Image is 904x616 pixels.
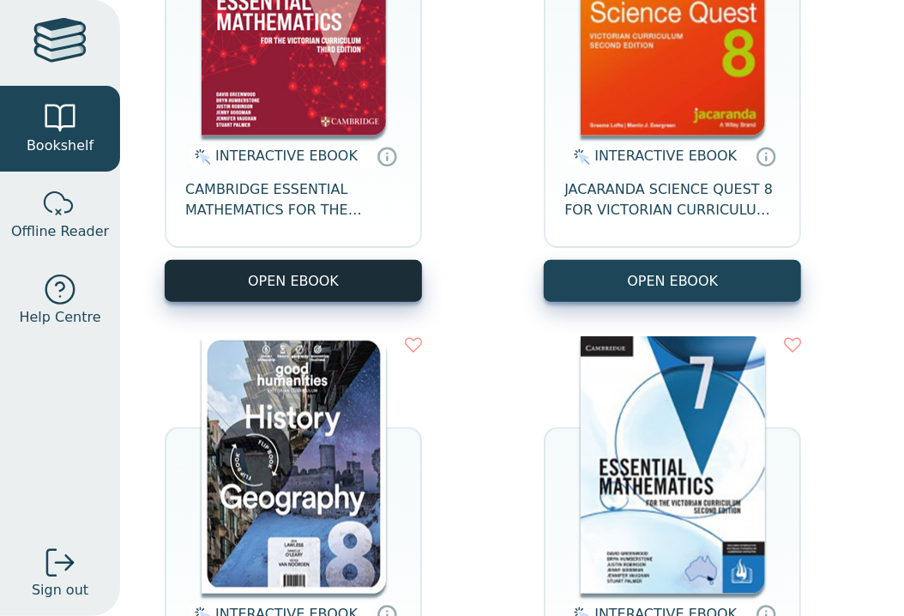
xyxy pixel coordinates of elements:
button: OPEN EBOOK [544,260,801,302]
span: JACARANDA SCIENCE QUEST 8 FOR VICTORIAN CURRICULUM LEARNON 2E EBOOK [564,179,780,220]
span: CAMBRIDGE ESSENTIAL MATHEMATICS FOR THE VICTORIAN CURRICULUM YEAR 8 EBOOK 3E [185,179,401,220]
img: 02a8f52d-8c91-e911-a97e-0272d098c78b.jpg [581,336,765,594]
span: Help Centre [19,307,100,328]
span: Sign out [32,580,88,601]
span: Offline Reader [11,221,109,242]
span: INTERACTIVE EBOOK [594,148,737,164]
img: interactive.svg [190,147,211,167]
button: OPEN EBOOK [165,260,422,302]
img: interactive.svg [569,147,590,167]
a: Interactive eBooks are accessed online via the publisher’s portal. They contain interactive resou... [377,146,397,166]
span: Bookshelf [27,136,93,156]
img: 59ae0110-8e91-e911-a97e-0272d098c78b.jpg [202,336,386,594]
a: Interactive eBooks are accessed online via the publisher’s portal. They contain interactive resou... [756,146,776,166]
span: INTERACTIVE EBOOK [215,148,358,164]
